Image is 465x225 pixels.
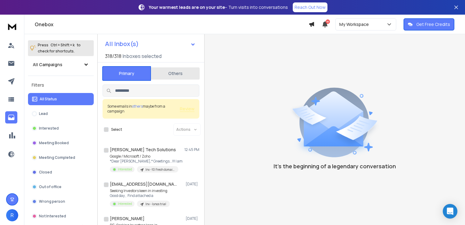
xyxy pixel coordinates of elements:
[39,214,66,219] p: Not Interested
[123,52,162,60] h3: Inboxes selected
[151,67,200,80] button: Others
[149,4,225,10] strong: Your warmest leads are on your site
[180,106,194,112] button: Review
[39,141,69,145] p: Meeting Booked
[111,127,122,132] label: Select
[6,21,18,32] img: logo
[186,182,199,187] p: [DATE]
[404,18,454,30] button: Get Free Credits
[38,42,81,54] p: Press to check for shortcuts.
[105,41,139,47] h1: All Inbox(s)
[105,52,121,60] span: 318 / 318
[39,111,48,116] p: Lead
[39,199,65,204] p: Wrong person
[28,59,94,71] button: All Campaigns
[110,181,177,187] h1: [EMAIL_ADDRESS][DOMAIN_NAME]
[326,20,330,24] span: 50
[145,202,166,206] p: Inv - Ionos trial
[274,162,396,170] p: It’s the beginning of a legendary conversation
[6,209,18,221] button: R
[39,126,59,131] p: Interested
[28,166,94,178] button: Closed
[28,210,94,222] button: Not Interested
[110,159,183,164] p: *Dear [PERSON_NAME],* Greetings...!!! I am
[33,62,62,68] h1: All Campaigns
[186,216,199,221] p: [DATE]
[443,204,457,219] div: Open Intercom Messenger
[39,184,61,189] p: Out of office
[149,4,288,10] p: – Turn visits into conversations
[110,193,170,198] p: Good day , Find attached a
[184,147,199,152] p: 12:45 PM
[28,122,94,134] button: Interested
[39,155,75,160] p: Meeting Completed
[28,195,94,208] button: Wrong person
[50,41,75,48] span: Ctrl + Shift + k
[118,167,132,172] p: Interested
[28,93,94,105] button: All Status
[118,202,132,206] p: Interested
[28,81,94,89] h3: Filters
[110,216,145,222] h1: [PERSON_NAME]
[110,147,176,153] h1: [PERSON_NAME] Tech Solutions
[145,167,175,172] p: Inv -10 Fresh domains and mails from bigrock ( google workspace )
[416,21,450,27] p: Get Free Credits
[107,104,180,114] div: Some emails in maybe from a campaign
[293,2,327,12] a: Reach Out Now
[35,21,309,28] h1: Onebox
[39,170,52,175] p: Closed
[40,97,57,102] p: All Status
[28,137,94,149] button: Meeting Booked
[295,4,326,10] p: Reach Out Now
[110,154,183,159] p: Google / Microsoft / Zoho
[110,188,170,193] p: Seeking Investors keen in investing
[100,38,201,50] button: All Inbox(s)
[28,108,94,120] button: Lead
[102,66,151,81] button: Primary
[28,152,94,164] button: Meeting Completed
[132,104,143,109] span: others
[339,21,371,27] p: My Workspace
[28,181,94,193] button: Out of office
